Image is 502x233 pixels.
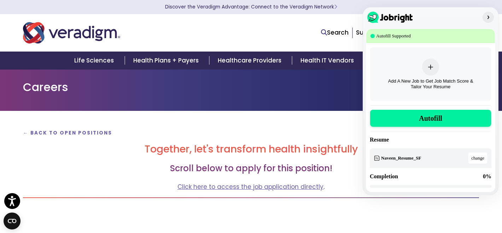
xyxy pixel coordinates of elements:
[356,28,381,37] a: Support
[66,52,124,70] a: Life Sciences
[177,183,323,191] a: Click here to access the job application directly
[292,52,364,70] a: Health IT Vendors
[23,80,479,94] h1: Careers
[334,4,337,10] span: Learn More
[23,130,112,136] a: ← Back to Open Positions
[165,4,337,10] a: Discover the Veradigm Advantage: Connect to the Veradigm NetworkLearn More
[366,189,494,225] iframe: Drift Chat Widget
[23,21,120,44] img: Veradigm logo
[23,163,479,174] h3: Scroll below to apply for this position!
[23,182,479,192] p: .
[4,213,21,229] button: Open CMP widget
[23,143,479,155] h2: Together, let's transform health insightfully
[209,52,292,70] a: Healthcare Providers
[321,28,349,37] a: Search
[125,52,209,70] a: Health Plans + Payers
